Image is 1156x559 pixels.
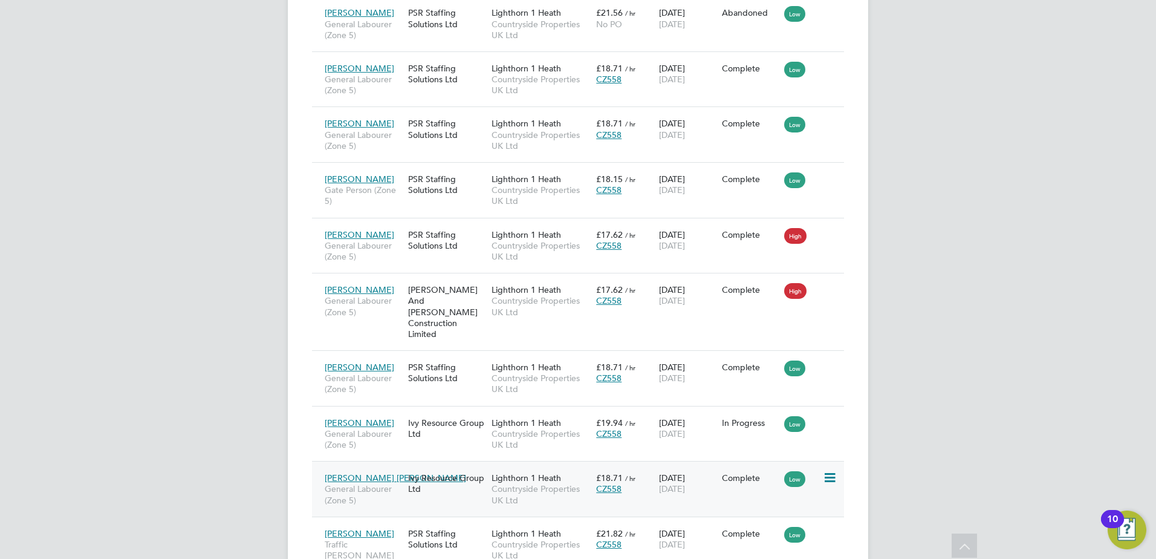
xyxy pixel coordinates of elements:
div: Ivy Resource Group Ltd [405,411,489,445]
span: General Labourer (Zone 5) [325,295,402,317]
span: [DATE] [659,129,685,140]
div: Complete [722,362,779,373]
div: [DATE] [656,223,719,257]
a: [PERSON_NAME]General Labourer (Zone 5)Ivy Resource Group LtdLighthorn 1 HeathCountryside Properti... [322,411,844,421]
span: Lighthorn 1 Heath [492,528,561,539]
div: [PERSON_NAME] And [PERSON_NAME] Construction Limited [405,278,489,345]
a: [PERSON_NAME]Gate Person (Zone 5)PSR Staffing Solutions LtdLighthorn 1 HeathCountryside Propertie... [322,167,844,177]
span: Low [784,527,805,543]
span: / hr [625,529,635,538]
span: [DATE] [659,295,685,306]
span: [PERSON_NAME] [325,528,394,539]
a: [PERSON_NAME] [PERSON_NAME]General Labourer (Zone 5)Ivy Resource Group LtdLighthorn 1 HeathCountr... [322,466,844,476]
span: Countryside Properties UK Ltd [492,240,590,262]
span: General Labourer (Zone 5) [325,129,402,151]
span: [PERSON_NAME] [325,7,394,18]
div: PSR Staffing Solutions Ltd [405,57,489,91]
span: £18.15 [596,174,623,185]
span: [DATE] [659,539,685,550]
span: Low [784,471,805,487]
div: Complete [722,229,779,240]
span: High [784,283,807,299]
div: PSR Staffing Solutions Ltd [405,1,489,35]
span: General Labourer (Zone 5) [325,428,402,450]
a: [PERSON_NAME]General Labourer (Zone 5)PSR Staffing Solutions LtdLighthorn 1 HeathCountryside Prop... [322,355,844,365]
div: Complete [722,174,779,185]
a: [PERSON_NAME]Traffic [PERSON_NAME] (CPCS) (Zone 5)PSR Staffing Solutions LtdLighthorn 1 HeathCoun... [322,521,844,532]
span: £21.82 [596,528,623,539]
div: [DATE] [656,278,719,312]
span: [DATE] [659,74,685,85]
div: PSR Staffing Solutions Ltd [405,112,489,146]
span: [PERSON_NAME] [325,229,394,240]
span: [PERSON_NAME] [325,174,394,185]
div: [DATE] [656,522,719,556]
span: / hr [625,230,635,240]
span: Lighthorn 1 Heath [492,118,561,129]
span: High [784,228,807,244]
span: Countryside Properties UK Ltd [492,19,590,41]
span: Countryside Properties UK Ltd [492,483,590,505]
div: PSR Staffing Solutions Ltd [405,356,489,390]
span: Lighthorn 1 Heath [492,229,561,240]
span: £17.62 [596,284,623,295]
a: [PERSON_NAME]General Labourer (Zone 5)PSR Staffing Solutions LtdLighthorn 1 HeathCountryside Prop... [322,56,844,67]
span: [PERSON_NAME] [PERSON_NAME] [325,472,466,483]
div: [DATE] [656,466,719,500]
span: [PERSON_NAME] [325,284,394,295]
div: In Progress [722,417,779,428]
span: Lighthorn 1 Heath [492,417,561,428]
span: [PERSON_NAME] [325,118,394,129]
span: CZ558 [596,539,622,550]
span: Countryside Properties UK Ltd [492,295,590,317]
span: [DATE] [659,240,685,251]
span: Countryside Properties UK Ltd [492,74,590,96]
div: Complete [722,528,779,539]
span: CZ558 [596,483,622,494]
span: [PERSON_NAME] [325,417,394,428]
div: 10 [1107,519,1118,535]
span: £17.62 [596,229,623,240]
div: [DATE] [656,168,719,201]
span: General Labourer (Zone 5) [325,74,402,96]
span: General Labourer (Zone 5) [325,19,402,41]
span: General Labourer (Zone 5) [325,240,402,262]
span: £19.94 [596,417,623,428]
span: Low [784,416,805,432]
span: £18.71 [596,472,623,483]
span: Lighthorn 1 Heath [492,174,561,185]
span: [DATE] [659,428,685,439]
div: Complete [722,472,779,483]
a: [PERSON_NAME]General Labourer (Zone 5)PSR Staffing Solutions LtdLighthorn 1 HeathCountryside Prop... [322,1,844,11]
div: [DATE] [656,411,719,445]
span: CZ558 [596,428,622,439]
div: [DATE] [656,356,719,390]
span: [DATE] [659,19,685,30]
span: General Labourer (Zone 5) [325,373,402,394]
button: Open Resource Center, 10 new notifications [1108,511,1146,549]
span: / hr [625,8,635,18]
span: [PERSON_NAME] [325,362,394,373]
span: Gate Person (Zone 5) [325,185,402,206]
span: Lighthorn 1 Heath [492,7,561,18]
div: [DATE] [656,112,719,146]
span: / hr [625,119,635,128]
span: / hr [625,363,635,372]
span: Low [784,6,805,22]
div: [DATE] [656,57,719,91]
span: / hr [625,286,635,295]
span: CZ558 [596,373,622,384]
span: Low [784,62,805,77]
div: Complete [722,118,779,129]
div: PSR Staffing Solutions Ltd [405,168,489,201]
span: £18.71 [596,118,623,129]
span: Countryside Properties UK Ltd [492,129,590,151]
span: / hr [625,64,635,73]
span: Countryside Properties UK Ltd [492,185,590,206]
span: £18.71 [596,362,623,373]
span: CZ558 [596,295,622,306]
span: Lighthorn 1 Heath [492,284,561,295]
div: Complete [722,284,779,295]
span: £21.56 [596,7,623,18]
span: Countryside Properties UK Ltd [492,373,590,394]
